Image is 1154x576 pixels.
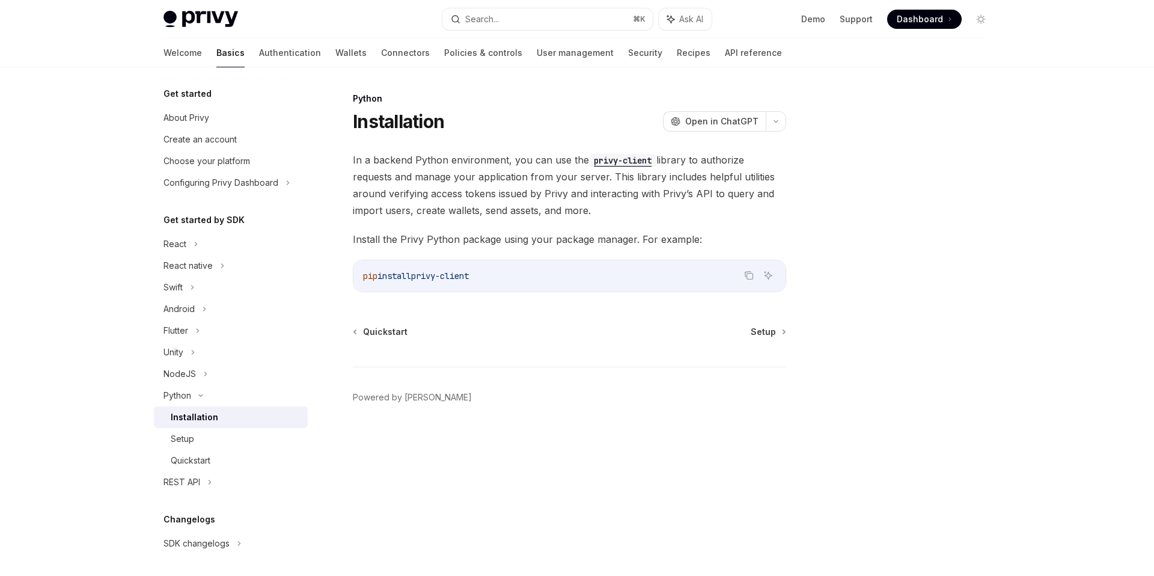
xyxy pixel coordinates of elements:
[163,11,238,28] img: light logo
[154,406,308,428] a: Installation
[465,12,499,26] div: Search...
[216,38,245,67] a: Basics
[163,111,209,125] div: About Privy
[741,268,757,283] button: Copy the contents from the code block
[760,268,776,283] button: Ask AI
[363,271,377,281] span: pip
[363,326,408,338] span: Quickstart
[897,13,943,25] span: Dashboard
[163,213,245,227] h5: Get started by SDK
[801,13,825,25] a: Demo
[171,410,218,424] div: Installation
[353,391,472,403] a: Powered by [PERSON_NAME]
[725,38,782,67] a: API reference
[751,326,776,338] span: Setup
[163,280,183,295] div: Swift
[633,14,646,24] span: ⌘ K
[971,10,991,29] button: Toggle dark mode
[537,38,614,67] a: User management
[442,8,653,30] button: Search...⌘K
[163,176,278,190] div: Configuring Privy Dashboard
[353,152,786,219] span: In a backend Python environment, you can use the library to authorize requests and manage your ap...
[163,87,212,101] h5: Get started
[163,237,186,251] div: React
[163,345,183,360] div: Unity
[411,271,469,281] span: privy-client
[259,38,321,67] a: Authentication
[171,453,210,468] div: Quickstart
[751,326,785,338] a: Setup
[154,428,308,450] a: Setup
[685,115,759,127] span: Open in ChatGPT
[163,512,215,527] h5: Changelogs
[171,432,194,446] div: Setup
[381,38,430,67] a: Connectors
[163,388,191,403] div: Python
[163,323,188,338] div: Flutter
[353,93,786,105] div: Python
[628,38,662,67] a: Security
[163,367,196,381] div: NodeJS
[154,107,308,129] a: About Privy
[677,38,710,67] a: Recipes
[353,231,786,248] span: Install the Privy Python package using your package manager. For example:
[354,326,408,338] a: Quickstart
[377,271,411,281] span: install
[154,129,308,150] a: Create an account
[444,38,522,67] a: Policies & controls
[840,13,873,25] a: Support
[887,10,962,29] a: Dashboard
[163,475,200,489] div: REST API
[679,13,703,25] span: Ask AI
[163,38,202,67] a: Welcome
[659,8,712,30] button: Ask AI
[589,154,656,166] a: privy-client
[163,132,237,147] div: Create an account
[163,302,195,316] div: Android
[163,154,250,168] div: Choose your platform
[663,111,766,132] button: Open in ChatGPT
[163,259,213,273] div: React native
[353,111,444,132] h1: Installation
[154,450,308,471] a: Quickstart
[154,150,308,172] a: Choose your platform
[335,38,367,67] a: Wallets
[589,154,656,167] code: privy-client
[163,536,230,551] div: SDK changelogs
